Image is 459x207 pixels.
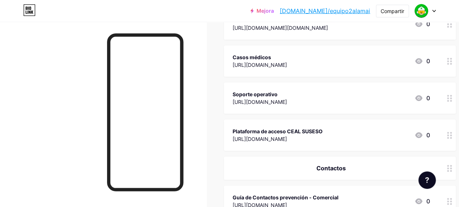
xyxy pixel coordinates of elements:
a: [DOMAIN_NAME]/equipo2alamai [280,7,370,15]
font: [URL][DOMAIN_NAME] [233,136,287,142]
font: Guía de Contactos prevención - Comercial [233,194,339,200]
font: [URL][DOMAIN_NAME][DOMAIN_NAME] [233,25,328,31]
font: [URL][DOMAIN_NAME] [233,62,287,68]
font: [URL][DOMAIN_NAME] [233,99,287,105]
font: 0 [426,198,430,205]
font: Mejora [257,8,274,14]
font: Soporte operativo [233,91,278,97]
font: 0 [426,94,430,102]
font: Compartir [381,8,404,14]
font: 0 [426,131,430,139]
font: Casos médicos [233,54,271,60]
font: Plataforma de acceso CEAL SUSESO [233,128,323,134]
img: equipo2alamai [414,4,428,18]
font: Contactos [316,165,346,172]
font: 0 [426,57,430,65]
font: 0 [426,20,430,28]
